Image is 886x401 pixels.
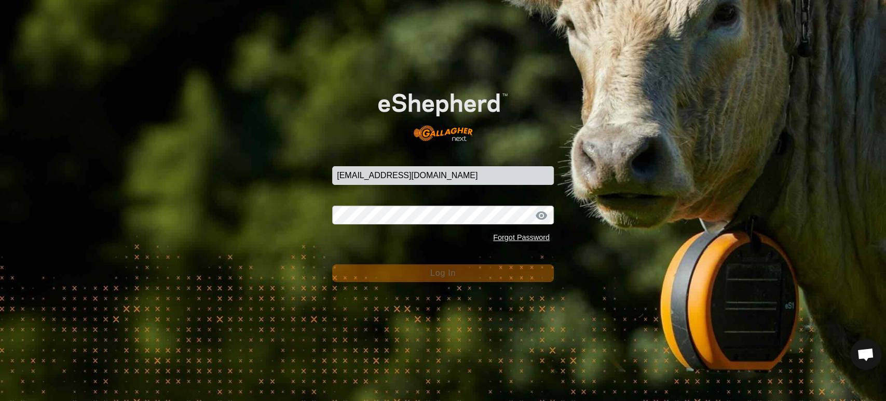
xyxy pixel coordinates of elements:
[332,166,554,185] input: Email Address
[493,233,550,242] a: Forgot Password
[355,75,531,150] img: E-shepherd Logo
[332,264,554,282] button: Log In
[430,269,456,277] span: Log In
[850,339,881,370] div: Open chat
